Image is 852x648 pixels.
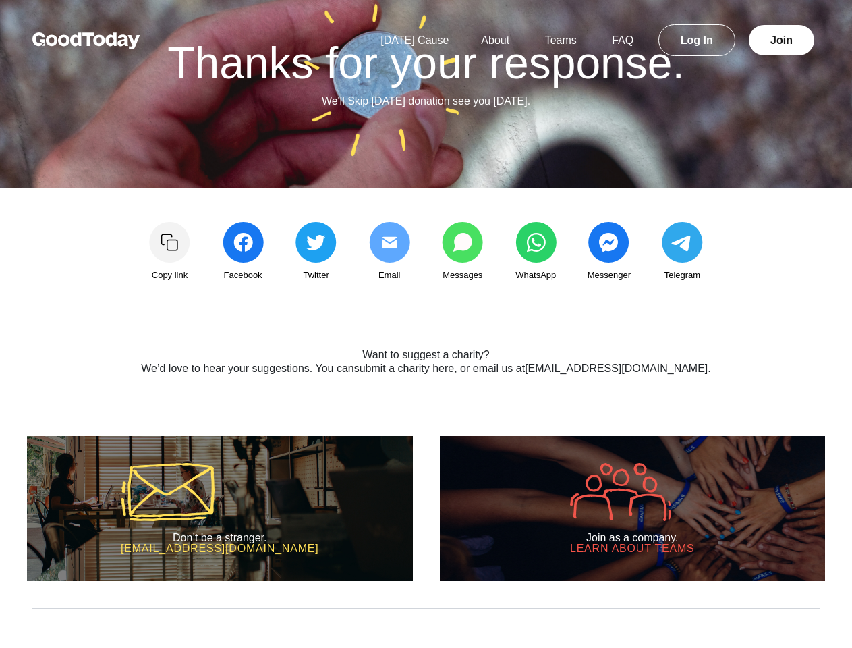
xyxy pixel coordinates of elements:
span: Messages [443,268,482,283]
span: Copy link [152,268,188,283]
a: Copy link [136,222,204,283]
h2: Join as a company. [570,532,695,544]
a: Teams [529,34,593,46]
a: submit a charity here [354,362,455,374]
a: WhatsApp [502,222,569,283]
a: FAQ [596,34,650,46]
a: About [465,34,526,46]
img: share_messages-3b1fb8c04668ff7766dd816aae91723b8c2b0b6fc9585005e55ff97ac9a0ace1.svg [442,222,483,263]
span: WhatsApp [515,268,556,283]
h3: Learn about Teams [570,543,695,554]
img: icon-company-9005efa6fbb31de5087adda016c9bae152a033d430c041dc1efcb478492f602d.svg [570,463,671,521]
img: share_twitter-4edeb73ec953106eaf988c2bc856af36d9939993d6d052e2104170eae85ec90a.svg [295,222,337,263]
img: share_email2-0c4679e4b4386d6a5b86d8c72d62db284505652625843b8f2b6952039b23a09d.svg [369,222,410,263]
a: Messages [429,222,496,283]
a: Twitter [283,222,350,283]
img: share_telegram-202ce42bf2dc56a75ae6f480dc55a76afea62cc0f429ad49403062cf127563fc.svg [662,222,703,263]
a: Join [749,25,814,55]
a: Telegram [648,222,716,283]
img: icon-mail-5a43aaca37e600df00e56f9b8d918e47a1bfc3b774321cbcea002c40666e291d.svg [121,463,215,521]
span: Telegram [664,268,700,283]
span: Facebook [224,268,262,283]
a: Join as a company. Learn about Teams [440,436,826,581]
p: We’d love to hear your suggestions. You can , or email us at . [91,360,762,377]
a: Messenger [575,222,643,283]
h2: Want to suggest a charity? [91,349,762,361]
a: Email [356,222,423,283]
img: share_messenger-c45e1c7bcbce93979a22818f7576546ad346c06511f898ed389b6e9c643ac9fb.svg [588,222,629,263]
a: [EMAIL_ADDRESS][DOMAIN_NAME] [525,362,708,374]
img: GoodToday [32,32,140,49]
span: Messenger [588,268,631,283]
span: Twitter [303,268,329,283]
a: [DATE] Cause [364,34,465,46]
img: share_whatsapp-5443f3cdddf22c2a0b826378880ed971e5ae1b823a31c339f5b218d16a196cbc.svg [515,222,557,263]
span: Email [378,268,401,283]
h2: Don’t be a stranger. [121,532,319,544]
a: Facebook [209,222,277,283]
a: Don’t be a stranger. [EMAIL_ADDRESS][DOMAIN_NAME] [27,436,413,581]
img: Copy link [149,222,190,263]
h3: [EMAIL_ADDRESS][DOMAIN_NAME] [121,543,319,554]
a: Log In [658,24,735,56]
img: share_facebook-c991d833322401cbb4f237049bfc194d63ef308eb3503c7c3024a8cbde471ffb.svg [223,222,264,263]
h1: Thanks for your response. [42,40,810,85]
